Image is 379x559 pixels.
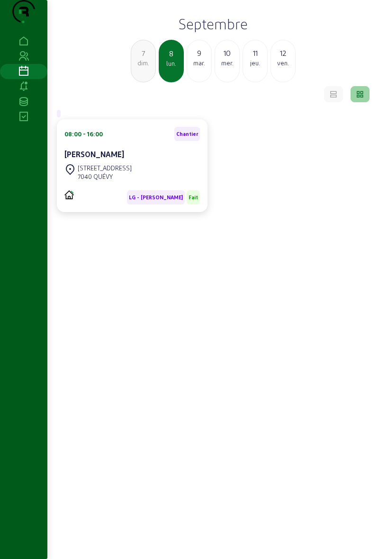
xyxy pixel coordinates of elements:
div: jeu. [243,59,267,67]
div: 10 [215,47,239,59]
div: mer. [215,59,239,67]
span: LG - [PERSON_NAME] [129,194,183,201]
img: PVELEC [64,190,74,199]
div: 11 [243,47,267,59]
div: 08:00 - 16:00 [64,130,103,138]
div: dim. [131,59,155,67]
div: 8 [160,48,183,59]
span: Fait [189,194,198,201]
div: 7040 QUÉVY [78,172,132,181]
div: [STREET_ADDRESS] [78,164,132,172]
div: lun. [160,59,183,68]
cam-card-title: [PERSON_NAME] [64,150,124,159]
h2: Septembre [53,15,373,32]
span: Chantier [176,131,198,137]
div: 7 [131,47,155,59]
div: 9 [187,47,211,59]
div: mar. [187,59,211,67]
div: ven. [271,59,295,67]
div: 12 [271,47,295,59]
